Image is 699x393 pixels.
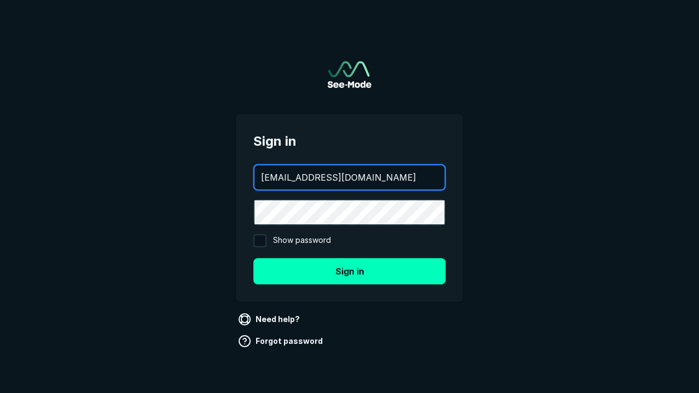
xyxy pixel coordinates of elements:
[253,258,446,284] button: Sign in
[328,61,371,88] img: See-Mode Logo
[253,132,446,151] span: Sign in
[236,311,304,328] a: Need help?
[328,61,371,88] a: Go to sign in
[273,234,331,247] span: Show password
[254,165,445,189] input: your@email.com
[236,332,327,350] a: Forgot password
